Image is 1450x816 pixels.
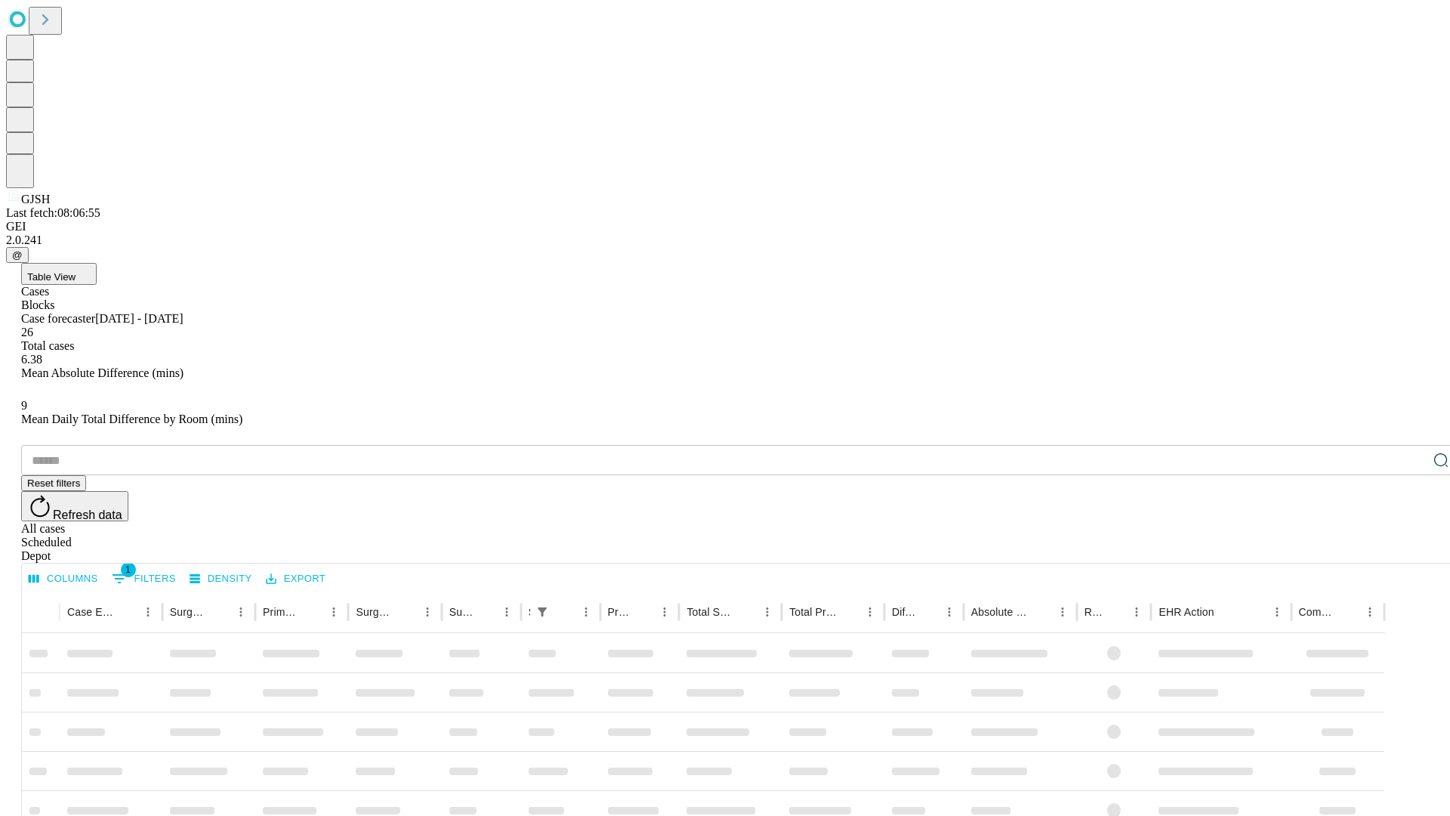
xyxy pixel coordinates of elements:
span: Total cases [21,339,74,352]
span: Mean Daily Total Difference by Room (mins) [21,413,242,425]
button: Menu [939,601,960,623]
span: 9 [21,399,27,412]
button: Select columns [25,567,102,591]
div: Difference [892,606,916,618]
div: Surgery Date [449,606,474,618]
div: GEI [6,220,1444,233]
button: Reset filters [21,475,86,491]
button: Menu [575,601,597,623]
button: Menu [137,601,159,623]
button: Show filters [108,567,180,591]
button: Sort [396,601,417,623]
button: Menu [230,601,251,623]
div: Case Epic Id [67,606,115,618]
button: Menu [1126,601,1147,623]
button: @ [6,247,29,263]
span: Table View [27,271,76,283]
div: Total Predicted Duration [789,606,837,618]
button: Sort [116,601,137,623]
div: EHR Action [1158,606,1214,618]
div: 2.0.241 [6,233,1444,247]
div: Primary Service [263,606,301,618]
button: Menu [1052,601,1073,623]
div: Resolved in EHR [1084,606,1104,618]
button: Sort [475,601,496,623]
span: @ [12,249,23,261]
button: Menu [1359,601,1381,623]
button: Sort [554,601,575,623]
div: Surgery Name [356,606,393,618]
span: Refresh data [53,508,122,521]
span: [DATE] - [DATE] [95,312,183,325]
button: Export [262,567,329,591]
button: Density [186,567,256,591]
span: Case forecaster [21,312,95,325]
button: Sort [1338,601,1359,623]
span: 26 [21,326,33,338]
div: Scheduled In Room Duration [529,606,530,618]
button: Menu [323,601,344,623]
button: Table View [21,263,97,285]
div: Total Scheduled Duration [686,606,734,618]
button: Sort [736,601,757,623]
span: Last fetch: 08:06:55 [6,206,100,219]
span: GJSH [21,193,50,206]
button: Sort [302,601,323,623]
button: Sort [838,601,859,623]
div: Surgeon Name [170,606,208,618]
button: Menu [654,601,675,623]
div: Comments [1299,606,1337,618]
button: Menu [417,601,438,623]
div: Absolute Difference [971,606,1029,618]
button: Sort [918,601,939,623]
span: Mean Absolute Difference (mins) [21,366,184,379]
button: Sort [1105,601,1126,623]
button: Refresh data [21,491,128,521]
button: Sort [1031,601,1052,623]
button: Menu [757,601,778,623]
button: Sort [209,601,230,623]
span: 1 [121,562,136,577]
button: Menu [859,601,881,623]
span: Reset filters [27,478,80,489]
button: Sort [1216,601,1237,623]
div: 1 active filter [532,601,553,623]
div: Predicted In Room Duration [608,606,632,618]
span: 6.38 [21,353,42,366]
button: Menu [1266,601,1288,623]
button: Menu [496,601,517,623]
button: Show filters [532,601,553,623]
button: Sort [633,601,654,623]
